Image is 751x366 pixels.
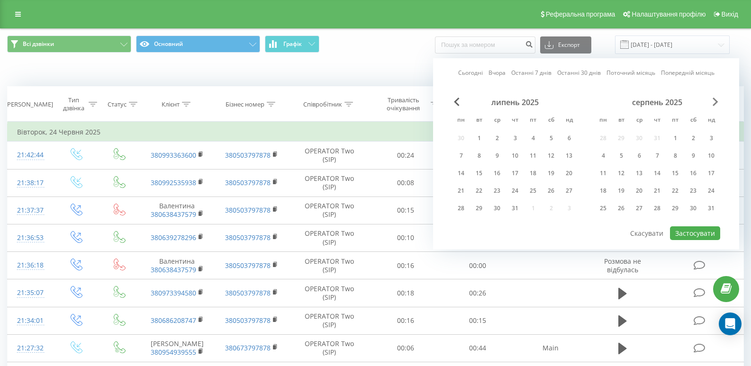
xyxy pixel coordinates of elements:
abbr: четвер [508,114,522,128]
div: чт 24 лип 2025 р. [506,184,524,198]
div: 2 [687,132,699,144]
a: 380673797878 [225,343,271,352]
div: пн 11 серп 2025 р. [594,166,612,180]
div: ср 30 лип 2025 р. [488,201,506,215]
div: вт 22 лип 2025 р. [470,184,488,198]
div: серпень 2025 [594,98,720,107]
td: Вівторок, 24 Червня 2025 [8,123,744,142]
a: 380638437579 [151,210,196,219]
div: 21:36:18 [17,256,44,275]
abbr: п’ятниця [668,114,682,128]
div: 6 [633,150,645,162]
div: 8 [669,150,681,162]
div: нд 27 лип 2025 р. [560,184,578,198]
abbr: вівторок [472,114,486,128]
div: 26 [615,202,627,214]
div: 6 [563,132,575,144]
span: Розмова не відбулась [604,257,641,274]
div: 24 [705,185,717,197]
button: Графік [265,36,319,53]
div: 12 [615,167,627,179]
span: Вихід [722,10,738,18]
div: ср 6 серп 2025 р. [630,149,648,163]
a: 380503797878 [225,288,271,297]
div: чт 7 серп 2025 р. [648,149,666,163]
a: 380992535938 [151,178,196,187]
span: Реферальна програма [546,10,615,18]
td: OPERATOR Two (SIP) [289,196,370,224]
div: пн 18 серп 2025 р. [594,184,612,198]
td: Валентина [140,196,215,224]
div: пт 18 лип 2025 р. [524,166,542,180]
div: вт 15 лип 2025 р. [470,166,488,180]
div: 31 [705,202,717,214]
div: ср 20 серп 2025 р. [630,184,648,198]
div: 1 [473,132,485,144]
div: 21:34:01 [17,312,44,330]
div: 23 [491,185,503,197]
a: 380503797878 [225,261,271,270]
div: 16 [687,167,699,179]
td: OPERATOR Two (SIP) [289,142,370,169]
td: 00:08 [370,169,442,196]
div: пт 8 серп 2025 р. [666,149,684,163]
abbr: вівторок [614,114,628,128]
div: 7 [455,150,467,162]
div: 14 [455,167,467,179]
div: пн 25 серп 2025 р. [594,201,612,215]
abbr: понеділок [454,114,468,128]
div: ср 2 лип 2025 р. [488,131,506,145]
span: Налаштування профілю [632,10,706,18]
div: 16 [491,167,503,179]
div: пт 15 серп 2025 р. [666,166,684,180]
div: 10 [705,150,717,162]
a: 380503797878 [225,178,271,187]
div: ср 16 лип 2025 р. [488,166,506,180]
td: OPERATOR Two (SIP) [289,252,370,279]
div: липень 2025 [452,98,578,107]
div: Клієнт [162,100,180,108]
div: 29 [669,202,681,214]
div: 21:38:17 [17,174,44,192]
div: чт 17 лип 2025 р. [506,166,524,180]
abbr: середа [632,114,646,128]
div: пт 4 лип 2025 р. [524,131,542,145]
div: 2 [491,132,503,144]
div: сб 26 лип 2025 р. [542,184,560,198]
div: 26 [545,185,557,197]
div: пн 7 лип 2025 р. [452,149,470,163]
button: Застосувати [670,226,720,240]
td: OPERATOR Two (SIP) [289,334,370,362]
div: нд 20 лип 2025 р. [560,166,578,180]
td: Main [513,334,588,362]
span: Previous Month [454,98,460,106]
div: 8 [473,150,485,162]
div: чт 10 лип 2025 р. [506,149,524,163]
div: нд 10 серп 2025 р. [702,149,720,163]
div: Бізнес номер [226,100,264,108]
div: ср 9 лип 2025 р. [488,149,506,163]
button: Скасувати [625,226,669,240]
div: 13 [633,167,645,179]
abbr: неділя [704,114,718,128]
div: 4 [527,132,539,144]
td: [PERSON_NAME] [140,334,215,362]
a: Останні 30 днів [557,68,601,77]
div: чт 31 лип 2025 р. [506,201,524,215]
a: 380638437579 [151,265,196,274]
td: 00:16 [370,307,442,334]
div: 30 [491,202,503,214]
td: 00:16 [370,252,442,279]
div: 3 [509,132,521,144]
div: сб 12 лип 2025 р. [542,149,560,163]
button: Всі дзвінки [7,36,131,53]
div: 18 [527,167,539,179]
div: нд 6 лип 2025 р. [560,131,578,145]
span: Всі дзвінки [23,40,54,48]
div: вт 12 серп 2025 р. [612,166,630,180]
div: 20 [633,185,645,197]
td: 00:44 [442,334,514,362]
abbr: субота [686,114,700,128]
div: 7 [651,150,663,162]
td: 00:24 [370,142,442,169]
